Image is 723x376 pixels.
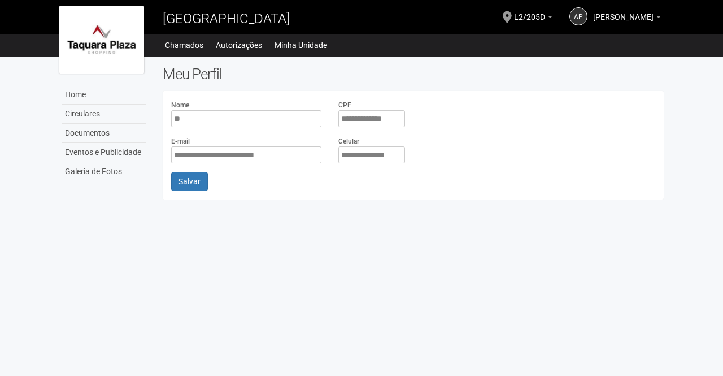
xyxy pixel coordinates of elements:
a: Documentos [62,124,146,143]
a: Eventos e Publicidade [62,143,146,162]
a: Chamados [165,37,203,53]
label: E-mail [171,136,190,146]
button: Salvar [171,172,208,191]
span: L2/205D [514,2,545,21]
img: logo.jpg [59,6,144,74]
a: Autorizações [216,37,262,53]
a: Home [62,85,146,105]
label: Celular [338,136,359,146]
span: [GEOGRAPHIC_DATA] [163,11,290,27]
h2: Meu Perfil [163,66,664,83]
label: Nome [171,100,189,110]
a: Galeria de Fotos [62,162,146,181]
a: Circulares [62,105,146,124]
a: L2/205D [514,14,552,23]
a: Minha Unidade [275,37,327,53]
a: AP [569,7,587,25]
label: CPF [338,100,351,110]
a: [PERSON_NAME] [593,14,661,23]
span: Ana Paula dos Santos Correa Oliveira [593,2,654,21]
